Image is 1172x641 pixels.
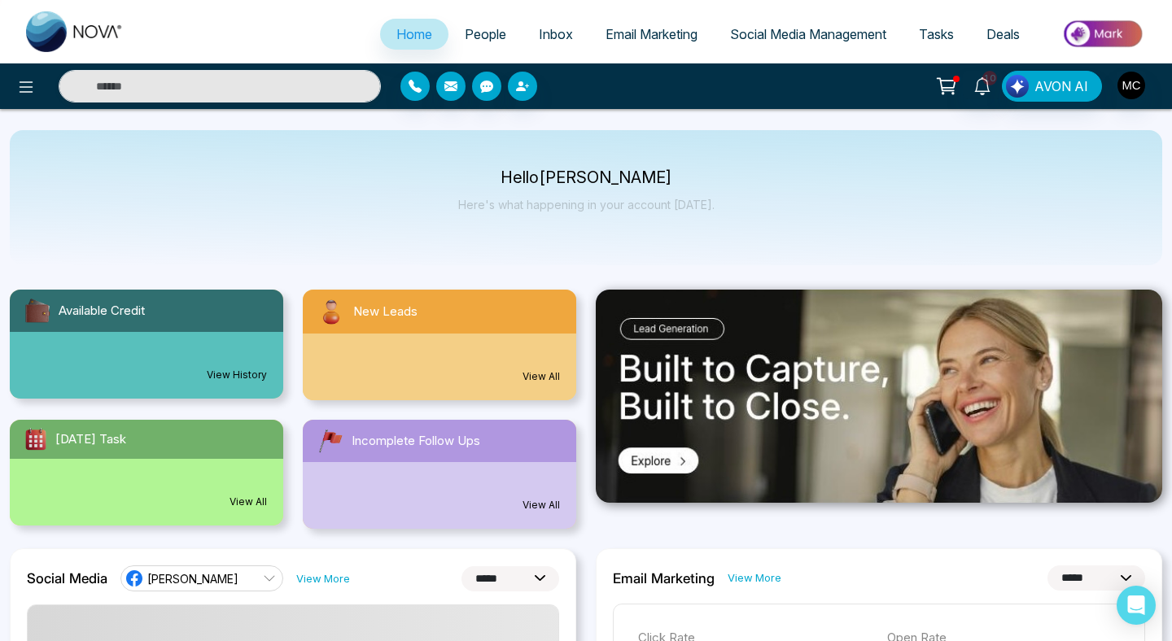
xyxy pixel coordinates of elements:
a: Inbox [523,19,589,50]
a: Tasks [903,19,970,50]
img: Nova CRM Logo [26,11,124,52]
span: Email Marketing [606,26,698,42]
img: followUps.svg [316,426,345,456]
img: todayTask.svg [23,426,49,452]
span: Home [396,26,432,42]
img: availableCredit.svg [23,296,52,325]
button: AVON AI [1002,71,1102,102]
a: New LeadsView All [293,290,586,400]
a: Incomplete Follow UpsView All [293,420,586,529]
h2: Social Media [27,570,107,586]
a: View More [728,570,781,586]
a: Social Media Management [714,19,903,50]
div: Open Intercom Messenger [1117,586,1156,625]
span: AVON AI [1034,76,1088,96]
span: Social Media Management [730,26,886,42]
a: 10 [963,71,1002,99]
span: People [465,26,506,42]
span: [PERSON_NAME] [147,571,238,586]
span: New Leads [353,303,418,321]
span: 10 [982,71,997,85]
span: Deals [986,26,1020,42]
a: Email Marketing [589,19,714,50]
a: View All [523,498,560,512]
a: View More [296,571,350,586]
a: Home [380,19,448,50]
img: newLeads.svg [316,296,347,327]
img: . [596,290,1162,503]
h2: Email Marketing [613,570,715,586]
span: Available Credit [59,302,145,320]
p: Hello [PERSON_NAME] [458,171,715,185]
span: Incomplete Follow Ups [352,432,480,451]
a: View History [207,368,267,382]
a: View All [523,369,560,384]
a: View All [230,495,267,509]
span: [DATE] Task [55,430,126,449]
a: Deals [970,19,1036,50]
a: People [448,19,523,50]
span: Inbox [539,26,573,42]
img: Market-place.gif [1044,15,1162,52]
span: Tasks [919,26,954,42]
img: User Avatar [1117,72,1145,99]
p: Here's what happening in your account [DATE]. [458,198,715,211]
img: Lead Flow [1006,75,1029,98]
